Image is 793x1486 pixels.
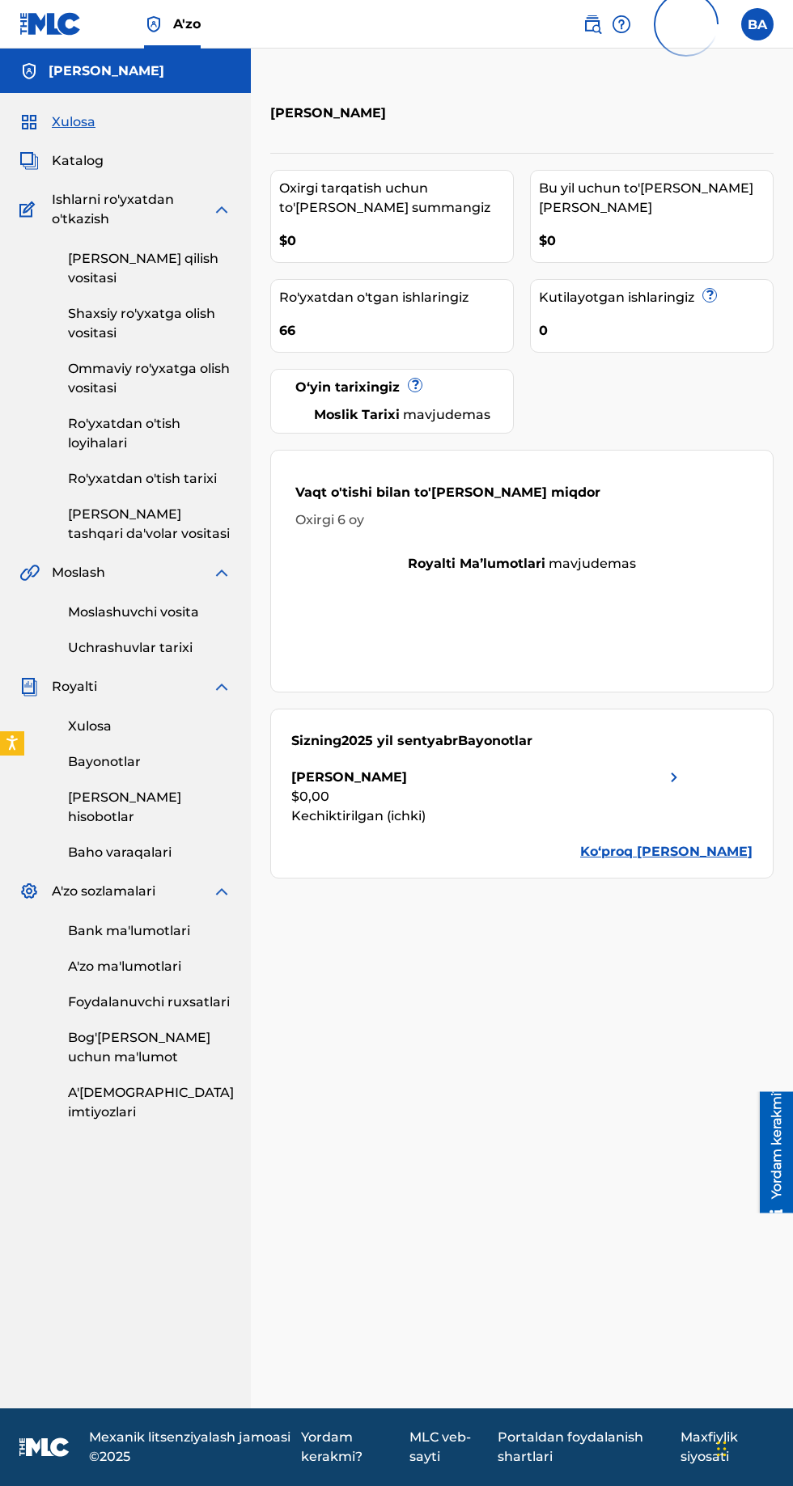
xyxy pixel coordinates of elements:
font: [PERSON_NAME] tashqari da'volar vositasi [68,506,230,541]
img: kengaytirish [212,563,231,582]
font: Moslik tarixi [314,407,400,422]
font: $0 [279,233,296,248]
a: Ro'yxatdan o'tish tarixi [68,469,231,489]
font: Xulosa [52,114,95,129]
img: Xulosa [19,112,39,132]
font: A'zo sozlamalari [52,883,155,899]
font: Ro'yxatdan o'tish tarixi [68,471,217,486]
a: Shaxsiy ro'yxatga olish vositasi [68,304,231,343]
img: logotip [19,1437,70,1457]
font: Bayonotlar [458,733,532,748]
font: Maxfiylik siyosati [681,1429,738,1464]
div: Vidjet chata [712,1408,793,1486]
font: Royalti [52,679,97,694]
font: Bayonotlar [68,754,141,769]
font: Moslashuvchi vosita [68,604,199,620]
img: kengaytirish [212,882,231,901]
img: Ishlarni ro'yxatdan o'tkazish [19,200,40,219]
font: Mexanik litsenziyalash jamoasi © [89,1429,290,1464]
a: A'[DEMOGRAPHIC_DATA] imtiyozlari [68,1083,231,1122]
a: Bog'[PERSON_NAME] uchun ma'lumot [68,1028,231,1067]
a: Uchrashuvlar tarixi [68,638,231,658]
a: [PERSON_NAME] qilish vositasi [68,249,231,288]
a: Xulosa [68,717,231,736]
font: 2025 yil sentyabr [341,733,458,748]
font: [PERSON_NAME] [291,769,407,785]
a: MLC veb-sayti [409,1428,488,1467]
img: Yuqori huquq egasi [144,15,163,34]
font: Vaqt o'tishi bilan to'[PERSON_NAME] miqdor [295,485,600,500]
img: yordam [612,15,631,34]
img: Royalti [19,677,39,696]
font: mavjud [403,407,454,422]
font: Ro'yxatdan o'tgan ishlaringiz [279,290,469,305]
font: Sizning [291,733,341,748]
font: Katalog [52,153,104,168]
a: KatalogKatalog [19,151,104,171]
font: Ommaviy ro'yxatga olish vositasi [68,361,230,396]
font: $0,00 [291,789,329,804]
font: mavjud [549,556,600,571]
img: qidirish [583,15,602,34]
a: Ommaviy ro'yxatga olish vositasi [68,359,231,398]
h5: BEKZOD ANNAZAROV [49,61,164,81]
font: Bu yil uchun to'[PERSON_NAME] [PERSON_NAME] [539,180,753,215]
font: A'zo ma'lumotlari [68,959,181,974]
a: Bank ma'lumotlari [68,921,231,941]
a: Maxfiylik siyosati [681,1428,774,1467]
div: Yordam [612,8,631,40]
a: Foydalanuvchi ruxsatlari [68,993,231,1012]
font: Ro'yxatdan o'tish loyihalari [68,416,180,451]
a: [PERSON_NAME] tashqari da'volar vositasi [68,505,231,544]
font: Kechiktirilgan (ichki) [291,808,426,823]
iframe: Chat vidjeti [712,1408,793,1486]
font: Bank ma'lumotlari [68,923,190,938]
font: Kutilayotgan ishlaringiz [539,290,694,305]
font: Royalti maʼlumotlari [408,556,545,571]
font: [PERSON_NAME] qilish vositasi [68,251,218,286]
a: Yordam kerakmi? [301,1428,400,1467]
font: emas [454,407,490,422]
font: Portaldan foydalanish shartlari [498,1429,643,1464]
a: Portaldan foydalanish shartlari [498,1428,671,1467]
a: [PERSON_NAME]o'ng chevron belgisi$0,00Kechiktirilgan (ichki) [291,768,684,826]
font: Oʻyin tarixingiz [295,379,400,395]
font: A'[DEMOGRAPHIC_DATA] imtiyozlari [68,1085,234,1120]
font: 66 [279,323,295,338]
a: Koʻproq [PERSON_NAME] [580,842,753,862]
font: Uchrashuvlar tarixi [68,640,193,655]
a: Bayonotlar [68,752,231,772]
font: [PERSON_NAME] [49,63,164,78]
img: Hisoblar [19,61,39,81]
a: Moslashuvchi vosita [68,603,231,622]
img: Katalog [19,151,39,171]
font: emas [600,556,636,571]
a: [PERSON_NAME] hisobotlar [68,788,231,827]
a: A'zo ma'lumotlari [68,957,231,976]
font: Oxirgi 6 oy [295,512,364,527]
font: Yordam kerakmi? [301,1429,363,1464]
font: 0 [539,323,548,338]
font: [PERSON_NAME] [270,105,386,121]
font: Foydalanuvchi ruxsatlari [68,994,230,1010]
img: kengaytirish [212,200,231,219]
font: Koʻproq [PERSON_NAME] [580,844,753,859]
font: Oxirgi tarqatish uchun to'[PERSON_NAME] summangiz [279,180,490,215]
img: MLC logotipi [19,12,82,36]
a: XulosaXulosa [19,112,95,132]
a: Ro'yxatdan o'tish loyihalari [68,414,231,453]
font: MLC veb-sayti [409,1429,471,1464]
font: Bog'[PERSON_NAME] uchun ma'lumot [68,1030,210,1065]
font: $0 [539,233,556,248]
font: Xulosa [68,718,112,734]
font: Ishlarni ro'yxatdan o'tkazish [52,192,174,226]
a: Baho varaqalari [68,843,231,862]
font: ? [706,287,714,303]
font: Baho varaqalari [68,845,172,860]
iframe: Resurs markazi [748,1091,793,1213]
font: ? [412,377,419,392]
font: [PERSON_NAME] hisobotlar [68,790,181,824]
font: 2025 [100,1449,130,1464]
img: Moslash [19,563,40,582]
div: Peretashchit [717,1425,727,1473]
